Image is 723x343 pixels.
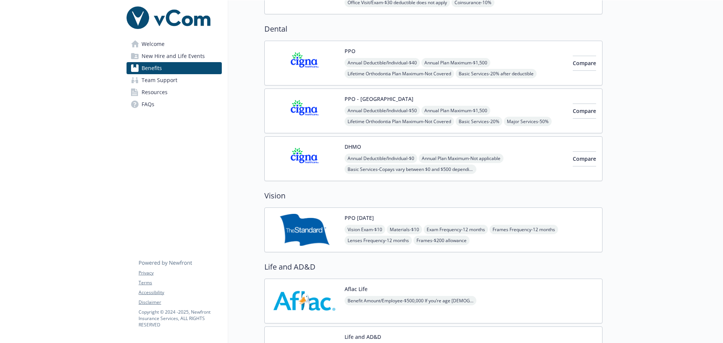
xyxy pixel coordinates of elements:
[139,299,221,306] a: Disclaimer
[345,225,385,234] span: Vision Exam - $10
[271,47,339,79] img: CIGNA carrier logo
[421,106,490,115] span: Annual Plan Maximum - $1,500
[127,86,222,98] a: Resources
[345,69,454,78] span: Lifetime Orthodontia Plan Maximum - Not Covered
[345,236,412,245] span: Lenses Frequency - 12 months
[345,95,413,103] button: PPO - [GEOGRAPHIC_DATA]
[264,23,602,35] h2: Dental
[264,190,602,201] h2: Vision
[345,143,361,151] button: DHMO
[424,225,488,234] span: Exam Frequency - 12 months
[142,50,205,62] span: New Hire and Life Events
[456,117,502,126] span: Basic Services - 20%
[573,104,596,119] button: Compare
[573,59,596,67] span: Compare
[142,74,177,86] span: Team Support
[127,74,222,86] a: Team Support
[271,214,339,246] img: Standard Insurance Company carrier logo
[127,38,222,50] a: Welcome
[456,69,537,78] span: Basic Services - 20% after deductible
[345,117,454,126] span: Lifetime Orthodontia Plan Maximum - Not Covered
[264,261,602,273] h2: Life and AD&D
[139,270,221,276] a: Privacy
[127,98,222,110] a: FAQs
[142,98,154,110] span: FAQs
[504,117,552,126] span: Major Services - 50%
[127,62,222,74] a: Benefits
[139,279,221,286] a: Terms
[345,106,420,115] span: Annual Deductible/Individual - $50
[345,47,355,55] button: PPO
[127,50,222,62] a: New Hire and Life Events
[573,155,596,162] span: Compare
[345,285,368,293] button: Aflac Life
[419,154,503,163] span: Annual Plan Maximum - Not applicable
[573,56,596,71] button: Compare
[142,86,168,98] span: Resources
[345,333,381,341] button: Life and AD&D
[139,289,221,296] a: Accessibility
[271,95,339,127] img: CIGNA carrier logo
[345,214,374,222] button: PPO [DATE]
[345,165,476,174] span: Basic Services - Copays vary between $0 and $500 depending on specific services
[387,225,422,234] span: Materials - $10
[271,143,339,175] img: CIGNA carrier logo
[271,285,339,317] img: AFLAC carrier logo
[413,236,470,245] span: Frames - $200 allowance
[421,58,490,67] span: Annual Plan Maximum - $1,500
[490,225,558,234] span: Frames Frequency - 12 months
[573,151,596,166] button: Compare
[345,296,476,305] span: Benefit Amount/Employee - $500,000 If you’re age [DEMOGRAPHIC_DATA] or under, If you’re between t...
[573,107,596,114] span: Compare
[142,62,162,74] span: Benefits
[139,309,221,328] p: Copyright © 2024 - 2025 , Newfront Insurance Services, ALL RIGHTS RESERVED
[142,38,165,50] span: Welcome
[345,58,420,67] span: Annual Deductible/Individual - $40
[345,154,417,163] span: Annual Deductible/Individual - $0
